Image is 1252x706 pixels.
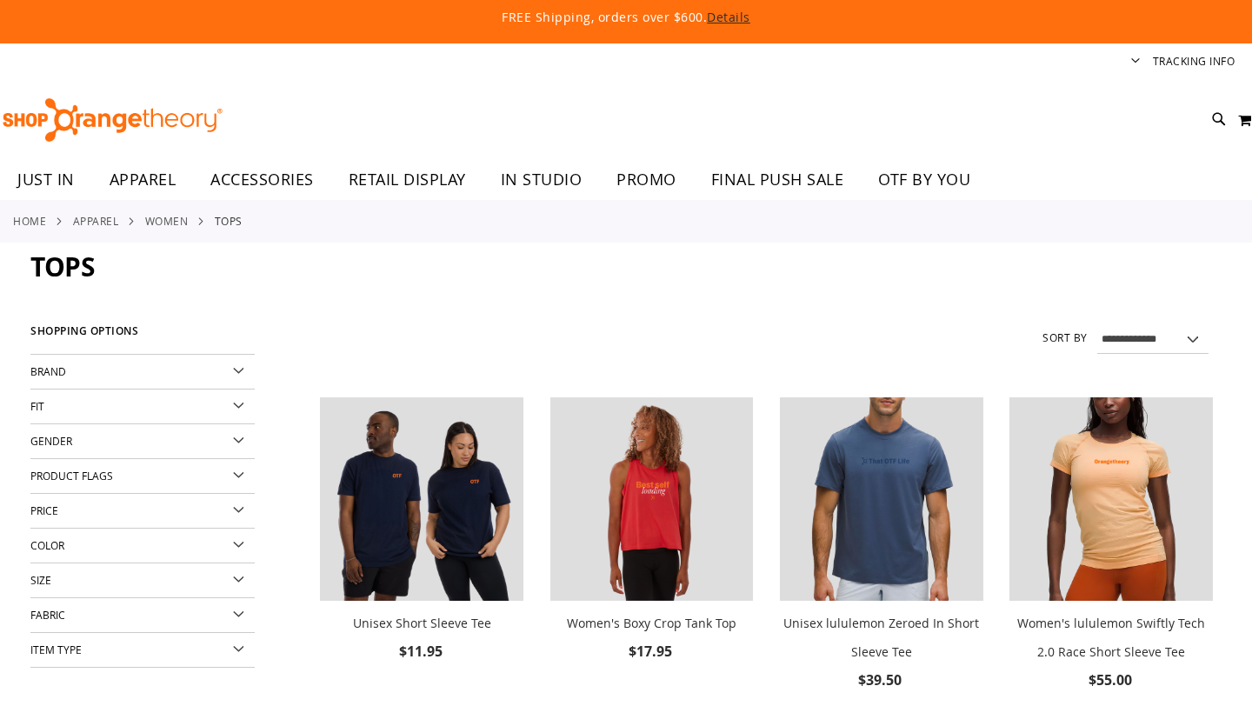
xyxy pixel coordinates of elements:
[30,469,113,483] span: Product Flags
[780,397,983,601] img: Unisex lululemon Zeroed In Short Sleeve Tee
[30,434,72,448] span: Gender
[30,424,255,459] div: Gender
[707,9,750,25] a: Details
[616,160,676,199] span: PROMO
[110,160,176,199] span: APPAREL
[783,615,979,660] a: Unisex lululemon Zeroed In Short Sleeve Tee
[30,633,255,668] div: Item Type
[30,538,64,552] span: Color
[30,390,255,424] div: Fit
[320,397,523,601] img: Image of Unisex Short Sleeve Tee
[629,642,675,661] span: $17.95
[349,160,466,199] span: RETAIL DISPLAY
[1009,397,1213,604] a: Women's lululemon Swiftly Tech 2.0 Race Short Sleeve Tee
[30,529,255,563] div: Color
[1131,54,1140,70] button: Account menu
[861,160,988,200] a: OTF BY YOU
[399,642,445,661] span: $11.95
[210,160,314,199] span: ACCESSORIES
[30,399,44,413] span: Fit
[30,364,66,378] span: Brand
[694,160,862,200] a: FINAL PUSH SALE
[104,9,1148,26] p: FREE Shipping, orders over $600.
[215,213,243,229] strong: Tops
[353,615,491,631] a: Unisex Short Sleeve Tee
[73,213,119,229] a: APPAREL
[13,213,46,229] a: Home
[320,397,523,604] a: Image of Unisex Short Sleeve Tee
[30,317,255,355] strong: Shopping Options
[483,160,600,200] a: IN STUDIO
[30,459,255,494] div: Product Flags
[30,608,65,622] span: Fabric
[780,397,983,604] a: Unisex lululemon Zeroed In Short Sleeve Tee
[193,160,331,200] a: ACCESSORIES
[878,160,970,199] span: OTF BY YOU
[1153,54,1235,69] a: Tracking Info
[30,573,51,587] span: Size
[30,598,255,633] div: Fabric
[331,160,483,200] a: RETAIL DISPLAY
[599,160,694,200] a: PROMO
[858,670,904,689] span: $39.50
[550,397,754,604] a: Image of Womens Boxy Crop Tank
[30,249,95,284] span: Tops
[30,643,82,656] span: Item Type
[92,160,194,199] a: APPAREL
[1089,670,1135,689] span: $55.00
[1017,615,1205,660] a: Women's lululemon Swiftly Tech 2.0 Race Short Sleeve Tee
[1042,330,1088,345] label: Sort By
[17,160,75,199] span: JUST IN
[711,160,844,199] span: FINAL PUSH SALE
[550,397,754,601] img: Image of Womens Boxy Crop Tank
[30,563,255,598] div: Size
[501,160,583,199] span: IN STUDIO
[145,213,189,229] a: WOMEN
[1009,397,1213,601] img: Women's lululemon Swiftly Tech 2.0 Race Short Sleeve Tee
[30,355,255,390] div: Brand
[30,503,58,517] span: Price
[567,615,736,631] a: Women's Boxy Crop Tank Top
[30,494,255,529] div: Price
